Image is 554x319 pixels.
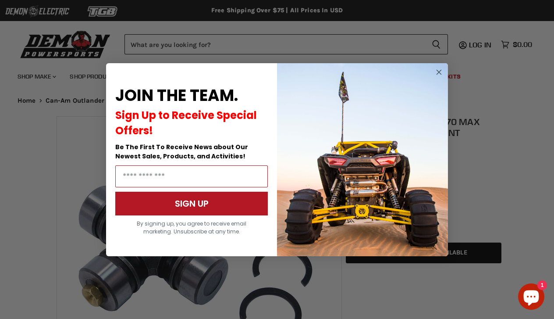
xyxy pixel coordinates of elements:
img: a9095488-b6e7-41ba-879d-588abfab540b.jpeg [277,63,448,256]
button: Close dialog [433,67,444,78]
inbox-online-store-chat: Shopify online store chat [515,283,547,312]
span: By signing up, you agree to receive email marketing. Unsubscribe at any time. [137,220,246,235]
span: Sign Up to Receive Special Offers! [115,108,257,138]
button: SIGN UP [115,192,268,215]
span: Be The First To Receive News about Our Newest Sales, Products, and Activities! [115,143,248,161]
span: JOIN THE TEAM. [115,84,238,107]
input: Email Address [115,165,268,187]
